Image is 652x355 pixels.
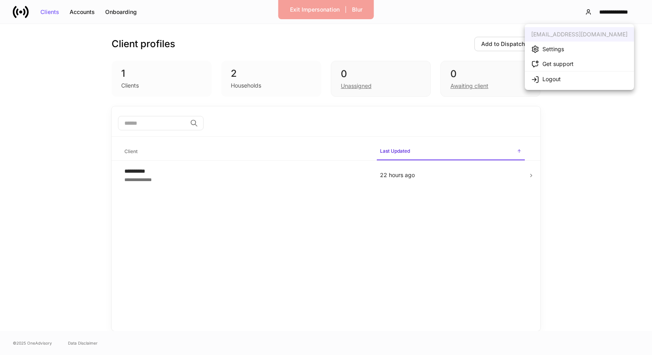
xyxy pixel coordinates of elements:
[542,60,574,68] div: Get support
[542,45,564,53] div: Settings
[542,75,561,83] div: Logout
[352,7,362,12] div: Blur
[290,7,340,12] div: Exit Impersonation
[531,30,628,38] div: [EMAIL_ADDRESS][DOMAIN_NAME]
